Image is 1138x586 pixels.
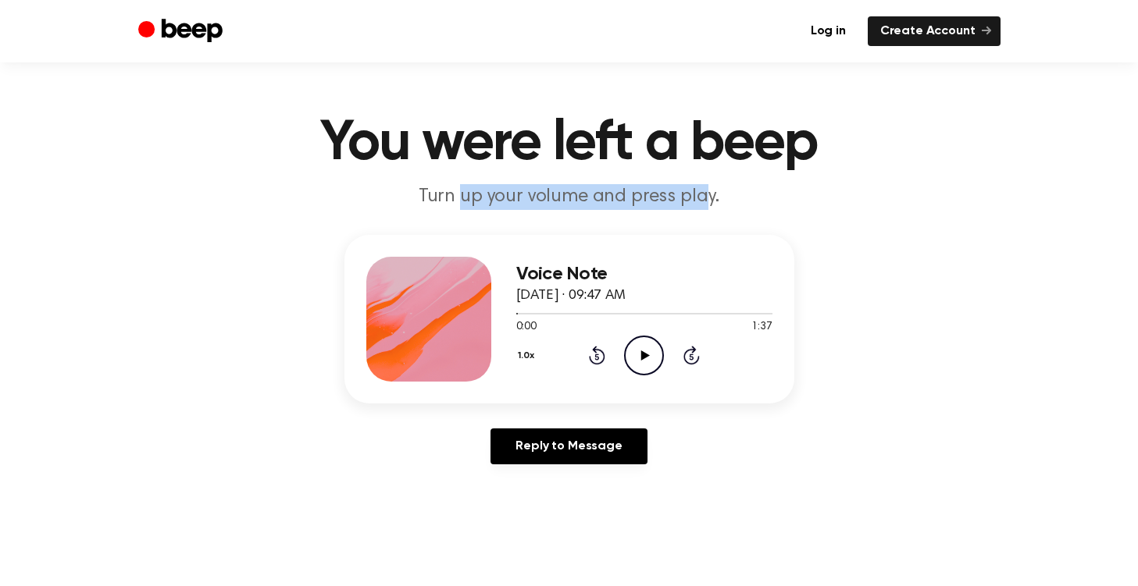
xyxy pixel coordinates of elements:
[516,343,540,369] button: 1.0x
[516,289,626,303] span: [DATE] · 09:47 AM
[751,319,772,336] span: 1:37
[491,428,647,464] a: Reply to Message
[868,16,1001,46] a: Create Account
[798,16,858,46] a: Log in
[516,264,772,285] h3: Voice Note
[516,319,537,336] span: 0:00
[269,184,869,210] p: Turn up your volume and press play.
[138,16,227,47] a: Beep
[169,115,969,172] h1: You were left a beep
